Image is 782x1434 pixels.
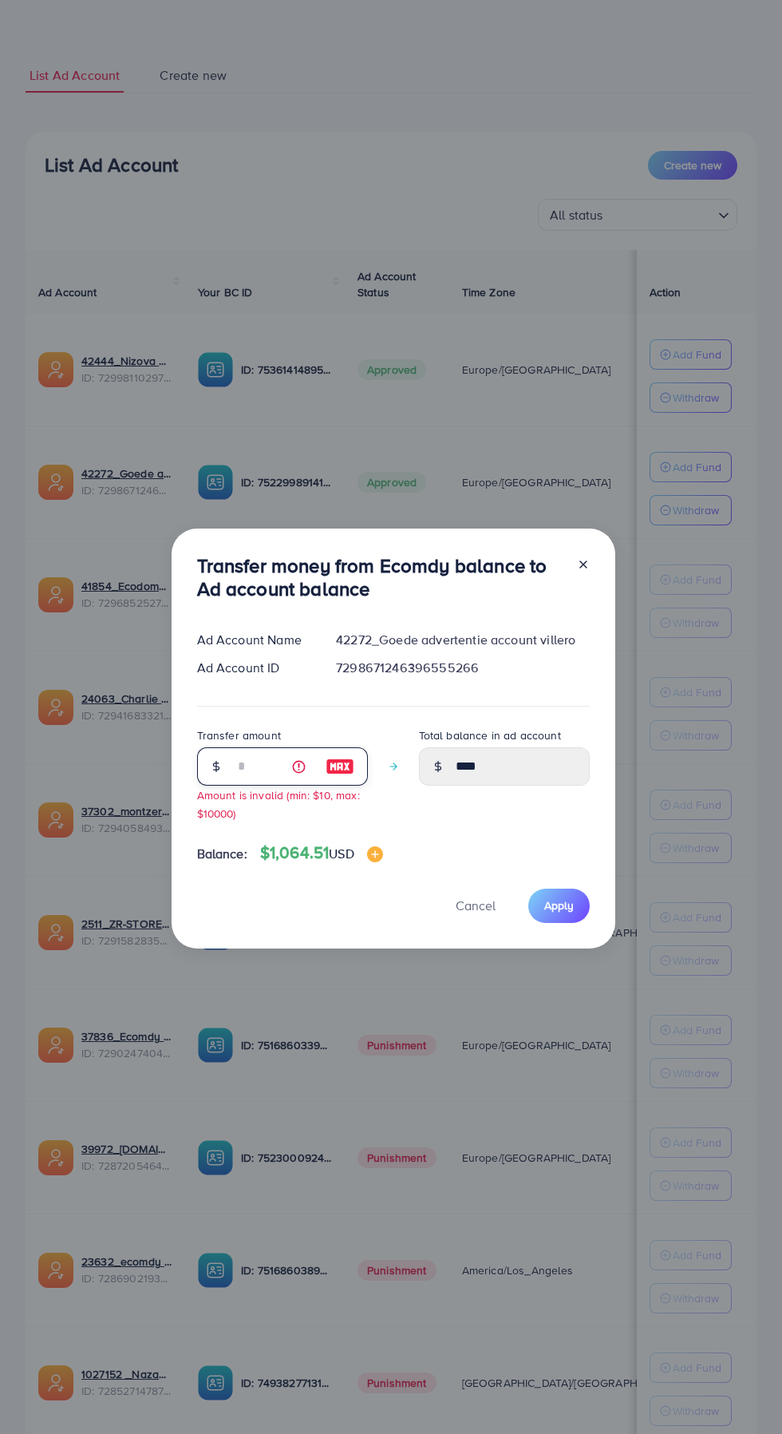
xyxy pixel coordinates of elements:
span: USD [329,845,353,862]
button: Apply [528,889,590,923]
div: 42272_Goede advertentie account villero [323,631,602,649]
div: Ad Account ID [184,659,324,677]
h3: Transfer money from Ecomdy balance to Ad account balance [197,554,564,600]
small: Amount is invalid (min: $10, max: $10000) [197,787,360,821]
label: Transfer amount [197,727,281,743]
iframe: Chat [714,1362,770,1422]
span: Balance: [197,845,247,863]
span: Cancel [456,897,496,914]
button: Cancel [436,889,515,923]
img: image [367,846,383,862]
label: Total balance in ad account [419,727,561,743]
div: 7298671246396555266 [323,659,602,677]
span: Apply [544,897,574,913]
div: Ad Account Name [184,631,324,649]
img: image [326,757,354,776]
h4: $1,064.51 [260,843,383,863]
